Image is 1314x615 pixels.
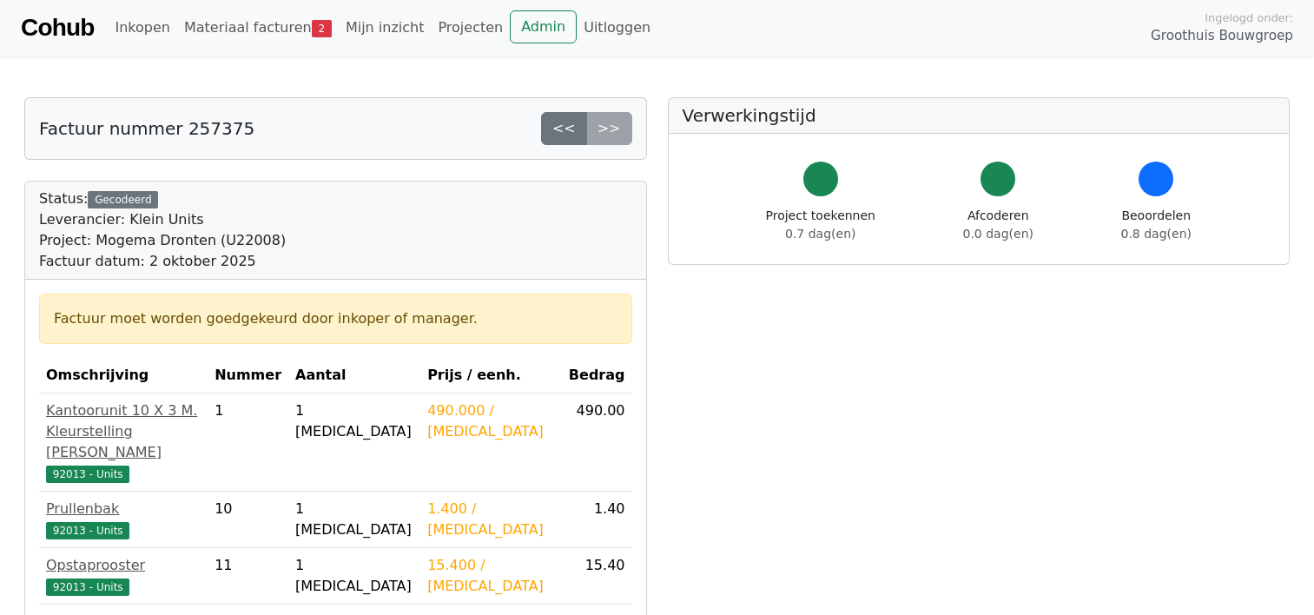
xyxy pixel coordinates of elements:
th: Prijs / eenh. [420,358,562,393]
h5: Factuur nummer 257375 [39,118,254,139]
div: 1.400 / [MEDICAL_DATA] [427,499,555,540]
a: Admin [510,10,577,43]
span: 0.8 dag(en) [1121,227,1192,241]
span: 0.0 dag(en) [963,227,1033,241]
a: Mijn inzicht [339,10,432,45]
div: Prullenbak [46,499,201,519]
td: 10 [208,492,288,548]
div: 1 [MEDICAL_DATA] [295,555,413,597]
td: 11 [208,548,288,605]
span: 92013 - Units [46,522,129,539]
div: Leverancier: Klein Units [39,209,286,230]
th: Omschrijving [39,358,208,393]
div: Afcoderen [963,207,1033,243]
td: 1 [208,393,288,492]
a: Opstaprooster92013 - Units [46,555,201,597]
span: 92013 - Units [46,579,129,596]
span: 0.7 dag(en) [785,227,855,241]
td: 15.40 [562,548,632,605]
div: Beoordelen [1121,207,1192,243]
div: Factuur datum: 2 oktober 2025 [39,251,286,272]
span: Groothuis Bouwgroep [1151,26,1293,46]
div: 15.400 / [MEDICAL_DATA] [427,555,555,597]
span: 92013 - Units [46,466,129,483]
div: Project toekennen [766,207,875,243]
a: Inkopen [108,10,176,45]
div: 1 [MEDICAL_DATA] [295,499,413,540]
a: Materiaal facturen2 [177,10,339,45]
div: 490.000 / [MEDICAL_DATA] [427,400,555,442]
a: Kantoorunit 10 X 3 M. Kleurstelling [PERSON_NAME]92013 - Units [46,400,201,484]
span: Ingelogd onder: [1205,10,1293,26]
div: Factuur moet worden goedgekeurd door inkoper of manager. [54,308,617,329]
div: Status: [39,188,286,272]
th: Nummer [208,358,288,393]
a: Projecten [431,10,510,45]
div: Opstaprooster [46,555,201,576]
a: Prullenbak92013 - Units [46,499,201,540]
a: Uitloggen [577,10,657,45]
a: << [541,112,587,145]
a: Cohub [21,7,94,49]
div: 1 [MEDICAL_DATA] [295,400,413,442]
th: Aantal [288,358,420,393]
div: Gecodeerd [88,191,158,208]
td: 1.40 [562,492,632,548]
div: Kantoorunit 10 X 3 M. Kleurstelling [PERSON_NAME] [46,400,201,463]
h5: Verwerkingstijd [683,105,1276,126]
td: 490.00 [562,393,632,492]
th: Bedrag [562,358,632,393]
div: Project: Mogema Dronten (U22008) [39,230,286,251]
span: 2 [312,20,332,37]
